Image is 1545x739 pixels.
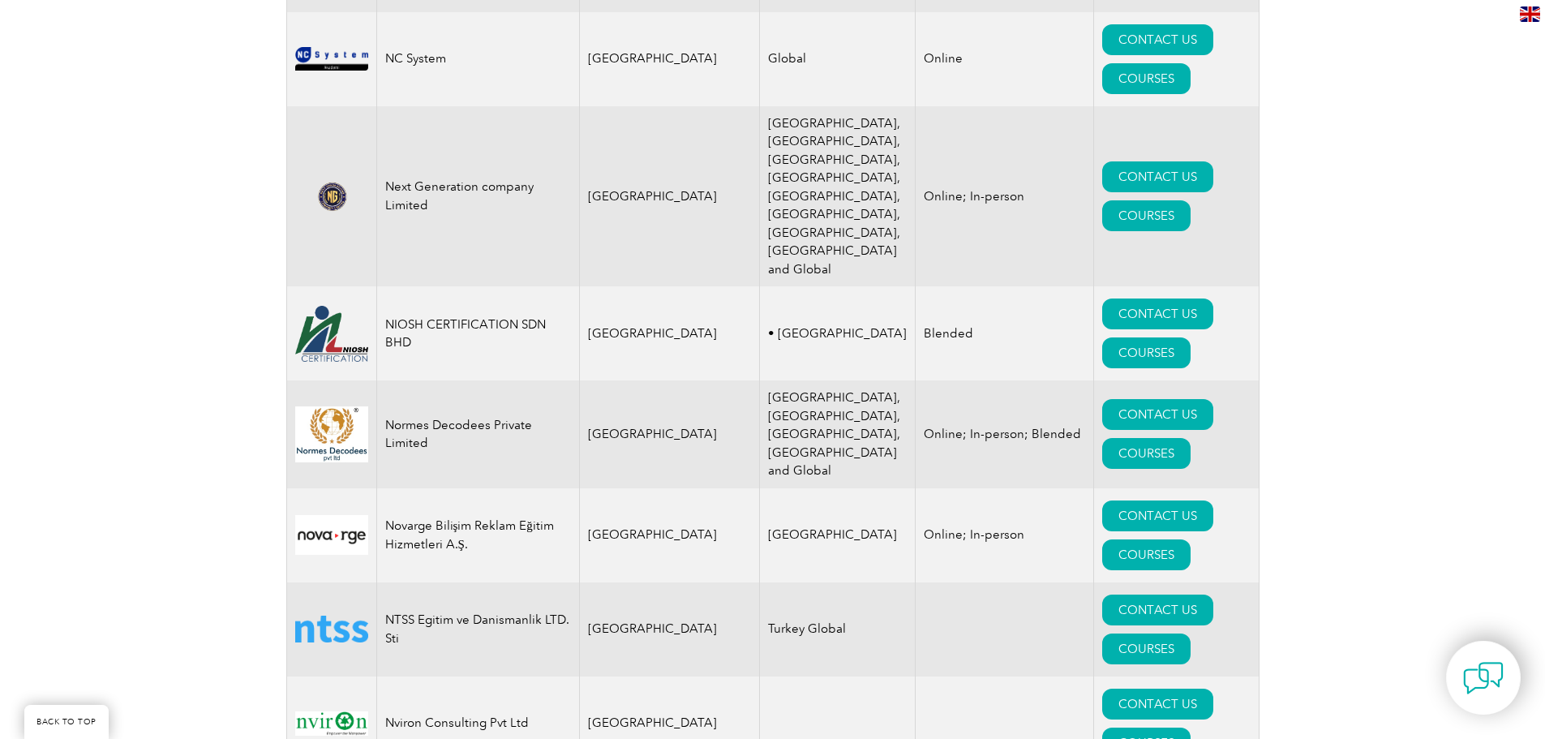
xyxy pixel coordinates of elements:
a: CONTACT US [1102,161,1213,192]
td: NC System [376,12,579,106]
img: 9e55bf80-85bc-ef11-a72f-00224892eff5-logo.png [295,47,368,71]
a: COURSES [1102,438,1191,469]
td: Online [916,12,1094,106]
td: [GEOGRAPHIC_DATA] [579,12,760,106]
a: CONTACT US [1102,299,1213,329]
img: bab05414-4b4d-ea11-a812-000d3a79722d-logo.png [295,616,368,642]
td: [GEOGRAPHIC_DATA] [579,286,760,380]
td: Next Generation company Limited [376,106,579,287]
a: CONTACT US [1102,595,1213,625]
img: contact-chat.png [1463,658,1504,698]
td: Normes Decodees Private Limited [376,380,579,488]
a: COURSES [1102,539,1191,570]
a: COURSES [1102,634,1191,664]
a: COURSES [1102,200,1191,231]
td: Online; In-person; Blended [916,380,1094,488]
td: Online; In-person [916,106,1094,287]
a: CONTACT US [1102,689,1213,720]
td: [GEOGRAPHIC_DATA], [GEOGRAPHIC_DATA], [GEOGRAPHIC_DATA], [GEOGRAPHIC_DATA], [GEOGRAPHIC_DATA], [G... [760,106,916,287]
a: CONTACT US [1102,24,1213,55]
td: • [GEOGRAPHIC_DATA] [760,286,916,380]
td: [GEOGRAPHIC_DATA] [579,488,760,582]
a: COURSES [1102,63,1191,94]
td: Novarge Bilişim Reklam Eğitim Hizmetleri A.Ş. [376,488,579,582]
a: COURSES [1102,337,1191,368]
td: [GEOGRAPHIC_DATA] [760,488,916,582]
td: NIOSH CERTIFICATION SDN BHD [376,286,579,380]
td: [GEOGRAPHIC_DATA], [GEOGRAPHIC_DATA], [GEOGRAPHIC_DATA], [GEOGRAPHIC_DATA] and Global [760,380,916,488]
img: e7b63985-9dc1-ec11-983f-002248d3b10e-logo.png [295,406,368,462]
a: BACK TO TOP [24,705,109,739]
td: [GEOGRAPHIC_DATA] [579,106,760,287]
img: 1c6ae324-6e1b-ec11-b6e7-002248185d5d-logo.png [295,306,368,362]
a: CONTACT US [1102,399,1213,430]
td: Online; In-person [916,488,1094,582]
img: en [1520,6,1540,22]
a: CONTACT US [1102,501,1213,531]
td: Turkey Global [760,582,916,677]
img: 702e9b5a-1e04-f011-bae3-00224896f61f-logo.png [295,170,368,222]
td: Global [760,12,916,106]
img: 57350245-2fe8-ed11-8848-002248156329-logo.jpg [295,515,368,555]
img: 8c6e383d-39a3-ec11-983f-002248154ade-logo.jpg [295,711,368,736]
td: NTSS Egitim ve Danismanlik LTD. Sti [376,582,579,677]
td: [GEOGRAPHIC_DATA] [579,582,760,677]
td: [GEOGRAPHIC_DATA] [579,380,760,488]
td: Blended [916,286,1094,380]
